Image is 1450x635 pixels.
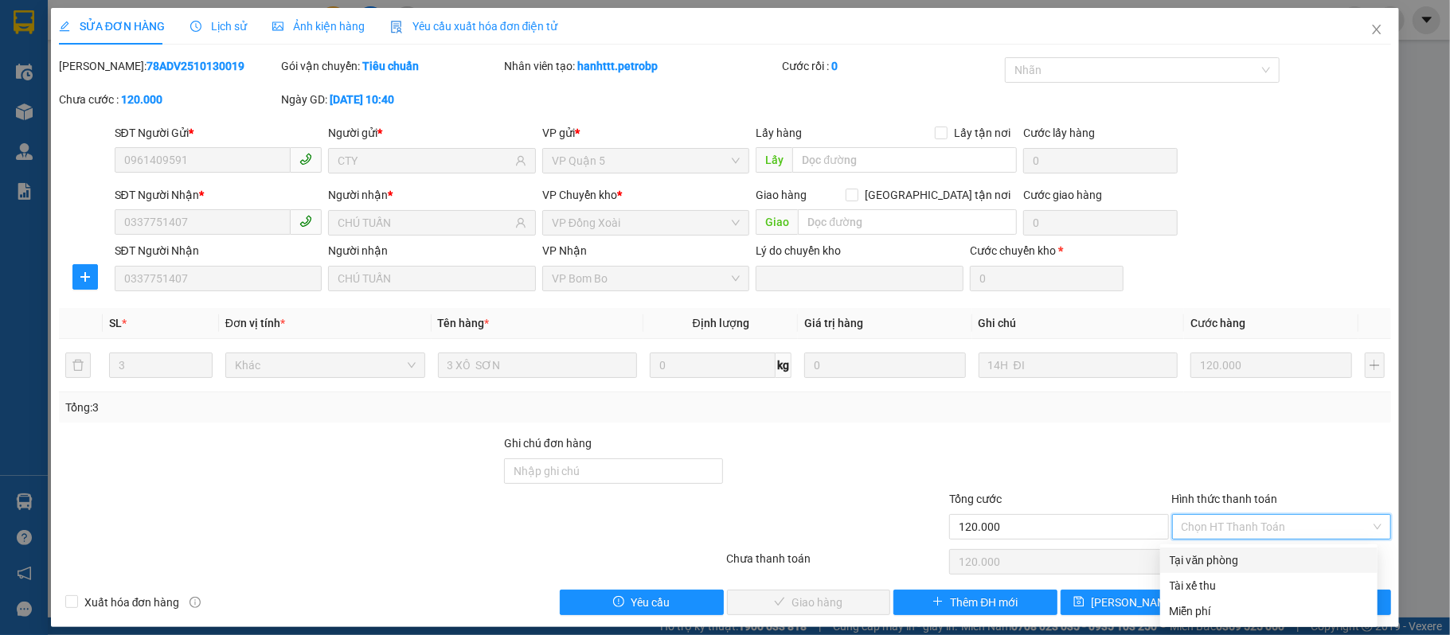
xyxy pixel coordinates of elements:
div: [PERSON_NAME]: [59,57,279,75]
div: SĐT Người Gửi [115,124,322,142]
div: Cước rồi : [782,57,1002,75]
button: save[PERSON_NAME] chuyển hoàn [1061,590,1225,615]
span: Giao [756,209,798,235]
span: SL [109,317,122,329]
label: Cước lấy hàng [1023,127,1095,139]
span: kg [776,353,791,378]
span: Giao hàng [756,189,807,201]
input: 0 [804,353,965,378]
span: phone [299,153,312,166]
span: VP Chuyển kho [542,189,617,201]
label: Hình thức thanh toán [1172,493,1278,505]
input: Dọc đường [792,147,1017,173]
input: VD: Bàn, Ghế [438,353,638,378]
div: SĐT Người Nhận [115,242,322,259]
b: Tiêu chuẩn [362,60,419,72]
span: SỬA ĐƠN HÀNG [59,20,165,33]
button: delete [65,353,91,378]
th: Ghi chú [972,308,1185,339]
span: Lấy [756,147,792,173]
span: Thêm ĐH mới [950,594,1018,611]
div: Lý do chuyển kho [756,242,963,259]
div: SĐT Người Nhận [115,186,322,204]
div: Tổng: 3 [65,399,561,416]
div: Tại văn phòng [1170,551,1368,569]
span: user [515,155,526,166]
span: exclamation-circle [613,596,624,609]
span: plus [73,271,97,283]
div: Nhân viên tạo: [504,57,779,75]
span: save [1073,596,1085,609]
div: Gói vận chuyển: [281,57,501,75]
button: exclamation-circleYêu cầu [560,590,724,615]
span: Xuất hóa đơn hàng [78,594,186,611]
input: Dọc đường [798,209,1017,235]
img: icon [390,21,403,33]
span: Yêu cầu [631,594,670,611]
b: hanhttt.petrobp [577,60,658,72]
span: Tên hàng [438,317,490,329]
span: plus [932,596,944,609]
span: Chọn HT Thanh Toán [1182,515,1382,539]
span: Ảnh kiện hàng [272,20,365,33]
span: close [1370,23,1383,36]
button: plus [1365,353,1386,378]
label: Ghi chú đơn hàng [504,437,592,450]
input: Ghi chú đơn hàng [504,458,724,484]
span: Giá trị hàng [804,317,863,329]
label: Cước giao hàng [1023,189,1102,201]
span: [PERSON_NAME] chuyển hoàn [1091,594,1242,611]
span: Định lượng [693,317,749,329]
input: Cước lấy hàng [1023,148,1177,173]
div: VP gửi [542,124,750,142]
div: Chưa thanh toán [725,550,948,578]
span: picture [272,21,283,32]
div: Cước chuyển kho [970,242,1124,259]
input: Tên người gửi [338,152,512,169]
span: Lấy hàng [756,127,802,139]
b: 0 [831,60,838,72]
div: Người nhận [328,186,536,204]
span: Lịch sử [190,20,247,33]
div: Chưa cước : [59,91,279,108]
span: info-circle [190,597,201,608]
button: plusThêm ĐH mới [893,590,1057,615]
span: [GEOGRAPHIC_DATA] tận nơi [858,186,1017,204]
div: Người gửi [328,124,536,142]
div: Ngày GD: [281,91,501,108]
span: VP Đồng Xoài [552,211,741,235]
span: user [515,217,526,228]
input: 0 [1190,353,1351,378]
b: 78ADV2510130019 [147,60,244,72]
div: Miễn phí [1170,602,1368,620]
span: edit [59,21,70,32]
span: VP Quận 5 [552,149,741,173]
button: Close [1354,8,1399,53]
b: [DATE] 10:40 [330,93,394,106]
span: Cước hàng [1190,317,1245,329]
b: 120.000 [121,93,162,106]
span: clock-circle [190,21,201,32]
span: VP Bom Bo [552,267,741,290]
span: Đơn vị tính [225,317,285,329]
span: Khác [235,353,416,377]
input: Ghi Chú [979,353,1178,378]
span: Lấy tận nơi [948,124,1017,142]
div: VP Nhận [542,242,750,259]
button: checkGiao hàng [727,590,891,615]
span: Tổng cước [949,493,1002,505]
span: Yêu cầu xuất hóa đơn điện tử [390,20,558,33]
div: Tài xế thu [1170,577,1368,594]
input: Tên người nhận [338,214,512,232]
input: Cước giao hàng [1023,210,1177,236]
button: plus [72,264,98,290]
div: Người nhận [328,242,536,259]
span: phone [299,215,312,228]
